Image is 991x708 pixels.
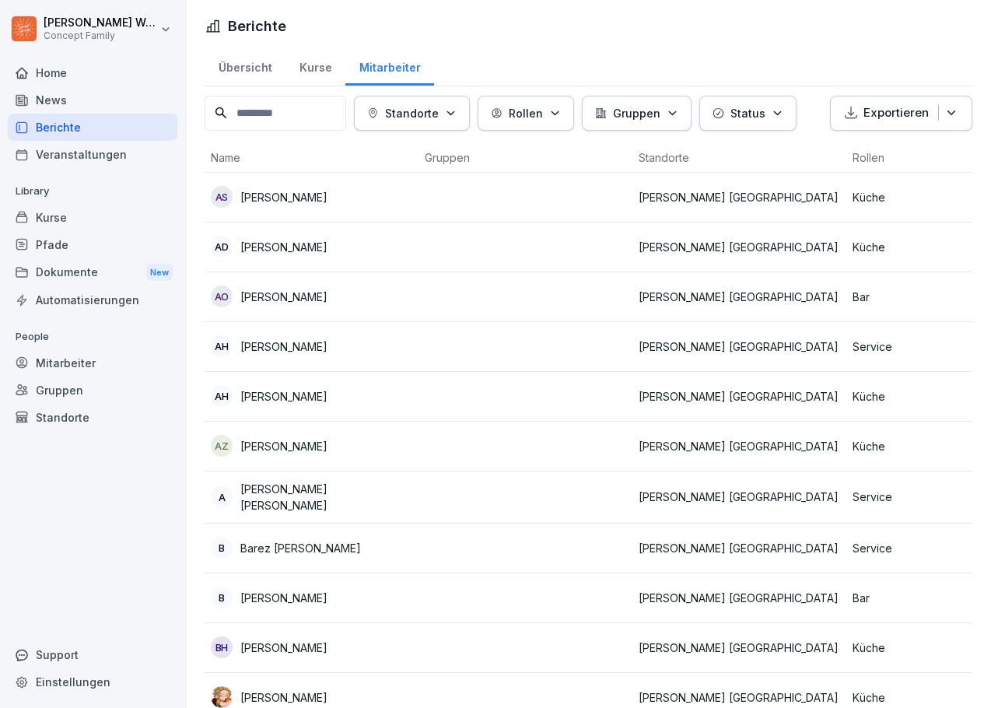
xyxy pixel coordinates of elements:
[8,141,177,168] a: Veranstaltungen
[8,231,177,258] a: Pfade
[211,186,233,208] div: AS
[240,189,327,205] p: [PERSON_NAME]
[863,104,929,122] p: Exportieren
[8,114,177,141] a: Berichte
[240,388,327,405] p: [PERSON_NAME]
[582,96,692,131] button: Gruppen
[613,105,660,121] p: Gruppen
[205,143,418,173] th: Name
[240,590,327,606] p: [PERSON_NAME]
[8,59,177,86] a: Home
[146,264,173,282] div: New
[8,286,177,314] a: Automatisierungen
[8,179,177,204] p: Library
[240,289,327,305] p: [PERSON_NAME]
[8,349,177,377] a: Mitarbeiter
[211,636,233,658] div: BH
[639,239,840,255] p: [PERSON_NAME] [GEOGRAPHIC_DATA]
[205,46,285,86] a: Übersicht
[211,435,233,457] div: AZ
[228,16,286,37] h1: Berichte
[699,96,797,131] button: Status
[240,540,361,556] p: Barez [PERSON_NAME]
[8,86,177,114] a: News
[354,96,470,131] button: Standorte
[730,105,765,121] p: Status
[240,438,327,454] p: [PERSON_NAME]
[8,324,177,349] p: People
[211,537,233,559] div: B
[478,96,574,131] button: Rollen
[211,686,233,708] img: gl91fgz8pjwqs931pqurrzcv.png
[44,30,157,41] p: Concept Family
[639,590,840,606] p: [PERSON_NAME] [GEOGRAPHIC_DATA]
[211,335,233,357] div: AH
[418,143,632,173] th: Gruppen
[8,641,177,668] div: Support
[240,640,327,656] p: [PERSON_NAME]
[639,640,840,656] p: [PERSON_NAME] [GEOGRAPHIC_DATA]
[211,587,233,608] div: B
[8,258,177,287] a: DokumenteNew
[830,96,972,131] button: Exportieren
[211,236,233,258] div: AD
[285,46,345,86] a: Kurse
[240,239,327,255] p: [PERSON_NAME]
[211,385,233,407] div: AH
[639,289,840,305] p: [PERSON_NAME] [GEOGRAPHIC_DATA]
[632,143,846,173] th: Standorte
[639,189,840,205] p: [PERSON_NAME] [GEOGRAPHIC_DATA]
[8,668,177,696] a: Einstellungen
[8,204,177,231] a: Kurse
[639,388,840,405] p: [PERSON_NAME] [GEOGRAPHIC_DATA]
[345,46,434,86] a: Mitarbeiter
[639,338,840,355] p: [PERSON_NAME] [GEOGRAPHIC_DATA]
[211,486,233,508] div: A
[211,286,233,307] div: AO
[240,338,327,355] p: [PERSON_NAME]
[44,16,157,30] p: [PERSON_NAME] Weichsel
[639,438,840,454] p: [PERSON_NAME] [GEOGRAPHIC_DATA]
[240,689,327,706] p: [PERSON_NAME]
[639,540,840,556] p: [PERSON_NAME] [GEOGRAPHIC_DATA]
[8,258,177,287] div: Dokumente
[8,377,177,404] a: Gruppen
[509,105,543,121] p: Rollen
[639,689,840,706] p: [PERSON_NAME] [GEOGRAPHIC_DATA]
[8,404,177,431] a: Standorte
[639,489,840,505] p: [PERSON_NAME] [GEOGRAPHIC_DATA]
[385,105,439,121] p: Standorte
[240,481,412,513] p: [PERSON_NAME] [PERSON_NAME]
